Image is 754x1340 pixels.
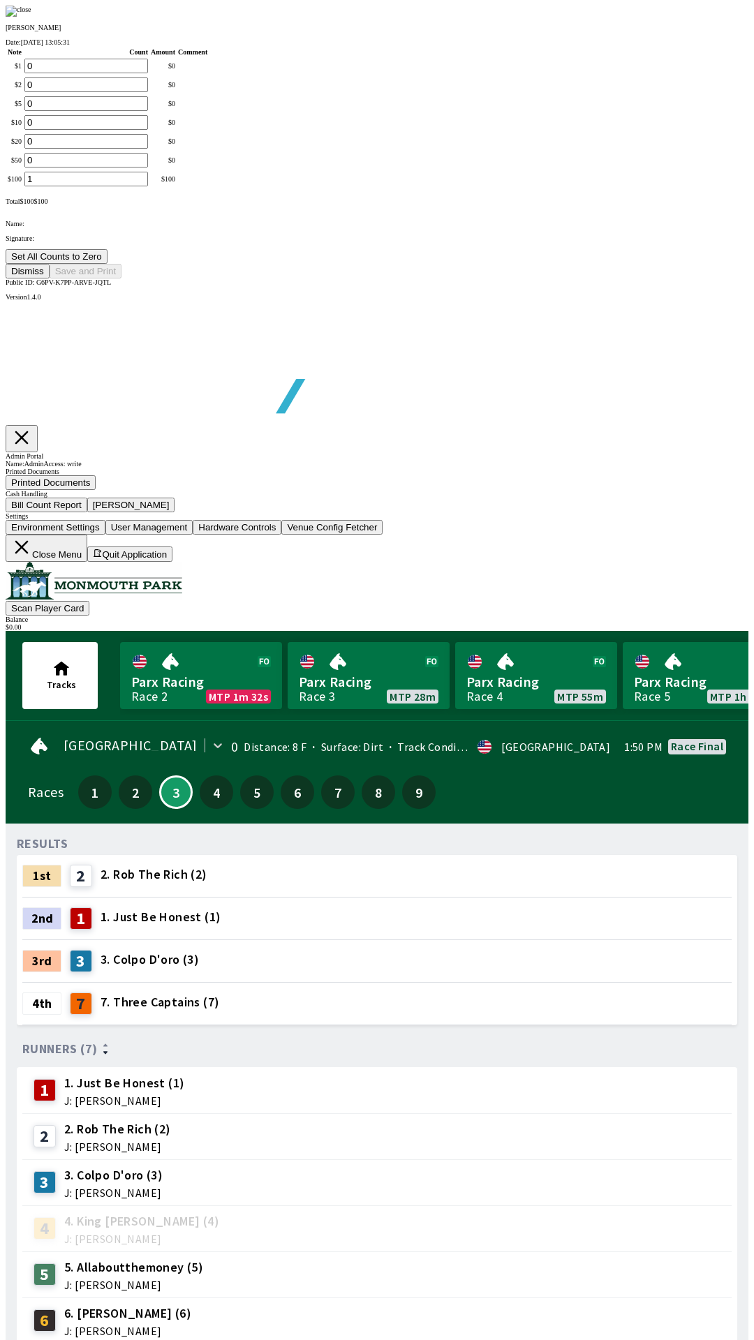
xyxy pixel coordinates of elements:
th: Note [7,47,22,57]
span: 1 [82,787,108,797]
span: 5 [244,787,270,797]
div: 1st [22,865,61,887]
span: [GEOGRAPHIC_DATA] [64,740,198,751]
span: [DATE] 13:05:31 [21,38,70,46]
span: 1. Just Be Honest (1) [64,1074,184,1092]
td: $ 5 [7,96,22,112]
span: 3. Colpo D'oro (3) [64,1166,163,1184]
img: global tote logo [38,301,438,448]
span: $ 100 [20,198,34,205]
button: Quit Application [87,546,172,562]
div: Public ID: [6,278,748,286]
div: Balance [6,616,748,623]
span: 1. Just Be Honest (1) [101,908,221,926]
div: 5 [34,1263,56,1286]
button: Hardware Controls [193,520,281,535]
div: Race 2 [131,691,168,702]
div: Total [6,198,748,205]
div: Race 3 [299,691,335,702]
td: $ 10 [7,114,22,131]
td: $ 100 [7,171,22,187]
div: Version 1.4.0 [6,293,748,301]
button: Environment Settings [6,520,105,535]
button: 4 [200,775,233,809]
button: [PERSON_NAME] [87,498,175,512]
span: $ 100 [34,198,47,205]
img: close [6,6,31,17]
div: $ 0 [151,62,175,70]
button: Close Menu [6,535,87,562]
div: Settings [6,512,748,520]
div: 4 [34,1217,56,1239]
span: 2. Rob The Rich (2) [101,865,207,884]
span: 5. Allaboutthemoney (5) [64,1258,203,1276]
button: Printed Documents [6,475,96,490]
span: MTP 55m [557,691,603,702]
td: $ 20 [7,133,22,149]
button: 6 [281,775,314,809]
span: Parx Racing [299,673,438,691]
div: 2nd [22,907,61,930]
button: Scan Player Card [6,601,89,616]
td: $ 50 [7,152,22,168]
button: Dismiss [6,264,50,278]
span: J: [PERSON_NAME] [64,1325,191,1337]
span: Parx Racing [131,673,271,691]
span: J: [PERSON_NAME] [64,1279,203,1290]
td: $ 1 [7,58,22,74]
span: J: [PERSON_NAME] [64,1141,171,1152]
span: 4 [203,787,230,797]
span: Surface: Dirt [306,740,383,754]
span: 8 [365,787,392,797]
span: 6. [PERSON_NAME] (6) [64,1304,191,1323]
div: 0 [231,741,238,752]
div: 2 [34,1125,56,1147]
div: $ 0 [151,100,175,107]
div: $ 0 [151,81,175,89]
div: 1 [34,1079,56,1101]
span: Parx Racing [466,673,606,691]
span: 9 [406,787,432,797]
div: [GEOGRAPHIC_DATA] [501,741,610,752]
button: User Management [105,520,193,535]
button: 3 [159,775,193,809]
p: [PERSON_NAME] [6,24,748,31]
span: 3 [164,789,188,796]
div: $ 0 [151,156,175,164]
p: Name: [6,220,748,228]
a: Parx RacingRace 2MTP 1m 32s [120,642,282,709]
div: 4th [22,992,61,1015]
div: Cash Handling [6,490,748,498]
div: 7 [70,992,92,1015]
span: J: [PERSON_NAME] [64,1233,219,1244]
div: 1 [70,907,92,930]
button: 9 [402,775,436,809]
span: J: [PERSON_NAME] [64,1095,184,1106]
div: Date: [6,38,748,46]
a: Parx RacingRace 3MTP 28m [288,642,450,709]
span: G6PV-K7PP-ARVE-JQTL [36,278,111,286]
div: $ 0 [151,119,175,126]
span: Tracks [47,678,76,691]
span: MTP 28m [390,691,436,702]
div: 6 [34,1309,56,1332]
button: Bill Count Report [6,498,87,512]
div: Printed Documents [6,468,748,475]
td: $ 2 [7,77,22,93]
span: Track Condition: Heavy [383,740,512,754]
span: Runners (7) [22,1043,97,1055]
div: Race final [671,740,723,752]
img: venue logo [6,562,182,600]
span: 4. King [PERSON_NAME] (4) [64,1212,219,1230]
span: 6 [284,787,311,797]
div: Race 5 [634,691,670,702]
a: Parx RacingRace 4MTP 55m [455,642,617,709]
span: Distance: 8 F [244,740,306,754]
span: 7. Three Captains (7) [101,993,219,1011]
div: $ 0.00 [6,623,748,631]
div: 3rd [22,950,61,972]
span: J: [PERSON_NAME] [64,1187,163,1198]
button: 2 [119,775,152,809]
button: Tracks [22,642,98,709]
div: 2 [70,865,92,887]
